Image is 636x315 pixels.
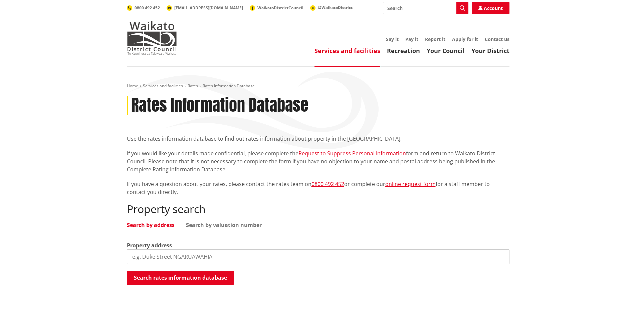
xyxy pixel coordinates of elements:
span: WaikatoDistrictCouncil [257,5,303,11]
a: Search by valuation number [186,222,262,228]
a: Report it [425,36,445,42]
button: Search rates information database [127,271,234,285]
p: Use the rates information database to find out rates information about property in the [GEOGRAPHI... [127,135,509,143]
a: Say it [386,36,399,42]
a: [EMAIL_ADDRESS][DOMAIN_NAME] [167,5,243,11]
input: Search input [383,2,468,14]
a: Account [472,2,509,14]
a: Home [127,83,138,89]
a: Search by address [127,222,175,228]
p: If you have a question about your rates, please contact the rates team on or complete our for a s... [127,180,509,196]
a: Your Council [427,47,465,55]
a: Services and facilities [314,47,380,55]
label: Property address [127,241,172,249]
span: @WaikatoDistrict [318,5,353,10]
a: Rates [188,83,198,89]
h1: Rates Information Database [131,96,308,115]
a: Your District [471,47,509,55]
span: 0800 492 452 [135,5,160,11]
img: Waikato District Council - Te Kaunihera aa Takiwaa o Waikato [127,21,177,55]
a: online request form [385,180,436,188]
a: Apply for it [452,36,478,42]
a: @WaikatoDistrict [310,5,353,10]
a: Contact us [485,36,509,42]
a: WaikatoDistrictCouncil [250,5,303,11]
a: Pay it [405,36,418,42]
span: Rates Information Database [203,83,255,89]
a: Services and facilities [143,83,183,89]
a: 0800 492 452 [127,5,160,11]
a: 0800 492 452 [311,180,344,188]
nav: breadcrumb [127,83,509,89]
p: If you would like your details made confidential, please complete the form and return to Waikato ... [127,149,509,173]
span: [EMAIL_ADDRESS][DOMAIN_NAME] [174,5,243,11]
h2: Property search [127,203,509,215]
a: Recreation [387,47,420,55]
input: e.g. Duke Street NGARUAWAHIA [127,249,509,264]
a: Request to Suppress Personal Information [298,150,406,157]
